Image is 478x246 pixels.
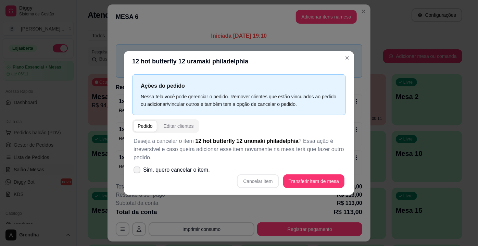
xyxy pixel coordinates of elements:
[124,51,354,72] header: 12 hot butterfly 12 uramaki philadelphia
[141,93,337,108] div: Nessa tela você pode gerenciar o pedido. Remover clientes que estão vinculados ao pedido ou adici...
[283,174,344,188] button: Transferir item de mesa
[342,52,353,63] button: Close
[143,166,210,174] span: Sim, quero cancelar o item.
[134,137,344,162] p: Deseja a cancelar o item ? Essa ação é irreversível e caso queira adicionar esse item novamente n...
[141,82,337,90] p: Ações do pedido
[164,123,194,130] div: Editar clientes
[138,123,153,130] div: Pedido
[196,138,299,144] span: 12 hot butterfly 12 uramaki philadelphia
